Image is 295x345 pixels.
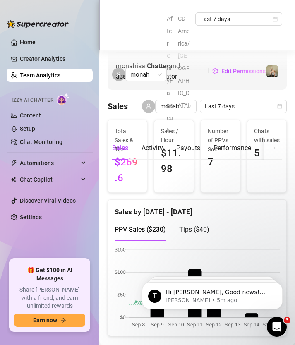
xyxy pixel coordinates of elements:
[179,225,209,233] span: Tips ( $40 )
[20,52,86,65] a: Creator Analytics
[14,314,85,327] button: Earn nowarrow-right
[20,173,79,186] span: Chat Copilot
[161,146,187,177] span: $11.98
[11,177,16,182] img: Chat Copilot
[167,12,173,137] span: After OnlyFans cut
[20,39,36,46] a: Home
[33,317,57,323] span: Earn now
[284,317,290,323] span: 3
[20,156,79,170] span: Automations
[20,214,42,220] a: Settings
[12,96,53,104] span: Izzy AI Chatter
[178,12,190,112] span: CDT America/[GEOGRAPHIC_DATA]
[130,68,162,81] span: monah
[112,143,128,153] div: Sales
[14,266,85,283] span: 🎁 Get $100 in AI Messages
[115,155,140,186] span: $269.6
[176,143,200,153] div: Payouts
[20,197,76,204] a: Discover Viral Videos
[108,101,128,112] h4: Sales
[20,72,60,79] a: Team Analytics
[20,112,41,119] a: Content
[130,265,295,323] iframe: Intercom notifications message
[115,200,280,218] div: Sales by [DATE] - [DATE]
[60,317,66,323] span: arrow-right
[115,225,166,233] span: PPV Sales ( $230 )
[267,317,287,337] iframe: Intercom live chat
[200,13,277,25] span: Last 7 days
[11,160,17,166] span: thunderbolt
[20,125,35,132] a: Setup
[7,20,69,28] img: logo-BBDzfeDw.svg
[213,143,251,153] div: Performance
[208,155,233,170] span: 7
[57,93,70,105] img: AI Chatter
[14,286,85,310] span: Share [PERSON_NAME] with a friend, and earn unlimited rewards
[273,17,278,22] span: calendar
[264,137,282,160] button: ellipsis
[116,72,122,77] span: user
[20,139,62,145] a: Chat Monitoring
[270,145,276,151] span: ellipsis
[142,143,163,153] div: Activity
